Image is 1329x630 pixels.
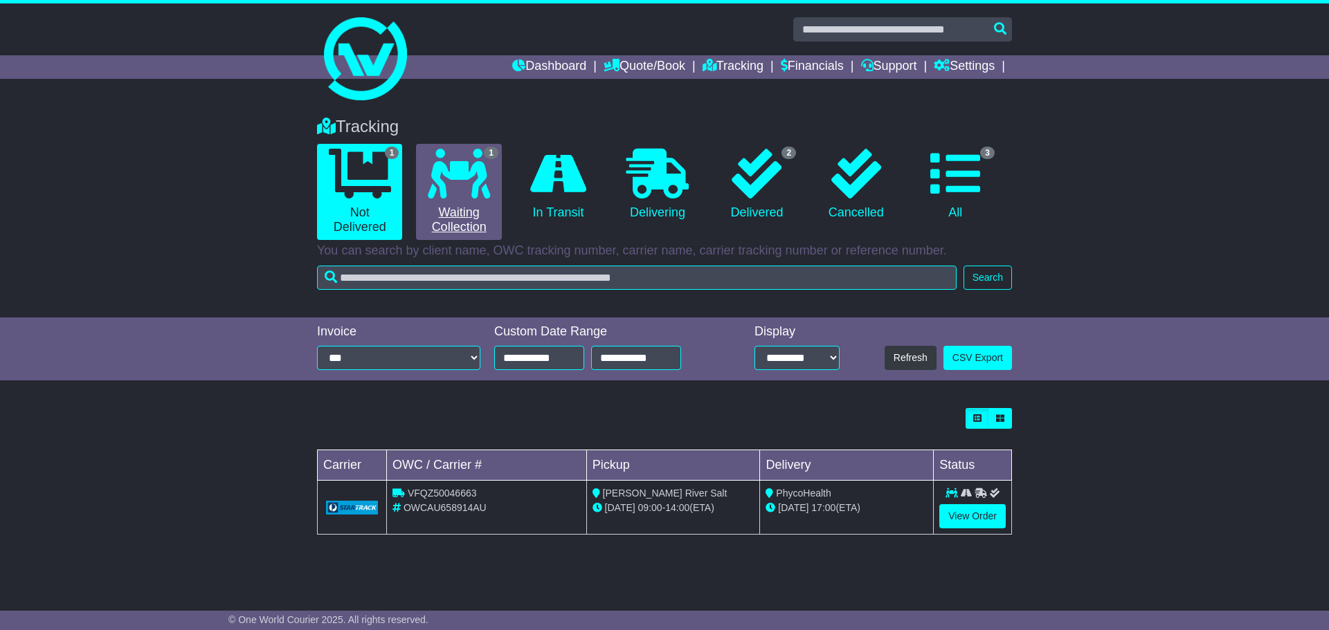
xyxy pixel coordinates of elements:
[408,488,477,499] span: VFQZ50046663
[811,502,835,513] span: 17:00
[943,346,1012,370] a: CSV Export
[605,502,635,513] span: [DATE]
[778,502,808,513] span: [DATE]
[586,450,760,481] td: Pickup
[939,504,1006,528] a: View Order
[516,144,601,225] a: In Transit
[638,502,662,513] span: 09:00
[484,147,498,159] span: 1
[980,147,995,159] span: 3
[861,55,917,79] a: Support
[885,346,937,370] button: Refresh
[781,147,796,159] span: 2
[326,501,378,515] img: GetCarrierServiceLogo
[317,324,480,340] div: Invoice
[387,450,587,481] td: OWC / Carrier #
[603,488,727,499] span: [PERSON_NAME] River Salt
[317,144,402,240] a: 1 Not Delivered
[934,55,995,79] a: Settings
[385,147,399,159] span: 1
[512,55,586,79] a: Dashboard
[665,502,689,513] span: 14:00
[760,450,934,481] td: Delivery
[310,117,1019,137] div: Tracking
[913,144,998,225] a: 3 All
[593,501,754,515] div: - (ETA)
[703,55,763,79] a: Tracking
[604,55,685,79] a: Quote/Book
[404,502,487,513] span: OWCAU658914AU
[318,450,387,481] td: Carrier
[781,55,844,79] a: Financials
[714,144,799,225] a: 2 Delivered
[964,266,1012,290] button: Search
[228,614,428,625] span: © One World Courier 2025. All rights reserved.
[776,488,831,499] span: PhycoHealth
[615,144,700,225] a: Delivering
[317,243,1012,259] p: You can search by client name, OWC tracking number, carrier name, carrier tracking number or refe...
[813,144,898,225] a: Cancelled
[766,501,928,515] div: (ETA)
[416,144,501,240] a: 1 Waiting Collection
[754,324,840,340] div: Display
[494,324,716,340] div: Custom Date Range
[934,450,1012,481] td: Status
